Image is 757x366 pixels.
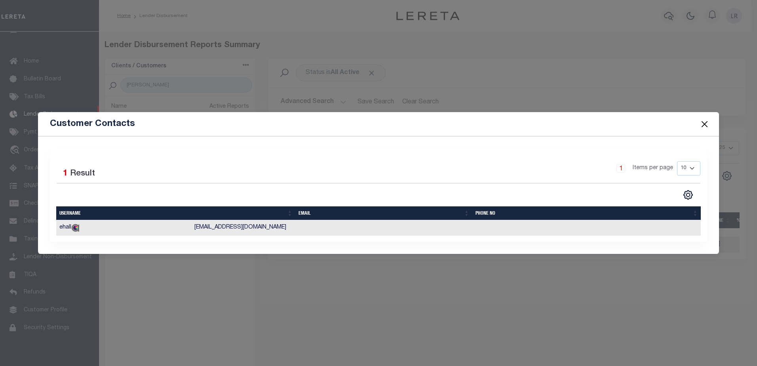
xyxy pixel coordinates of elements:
a: 1 [616,164,625,173]
th: Username: activate to sort column ascending [56,206,296,220]
td: [EMAIL_ADDRESS][DOMAIN_NAME] [191,220,572,236]
button: Close [699,119,709,129]
h5: Customer Contacts [50,118,135,130]
td: ehall [56,220,191,236]
th: Email: activate to sort column ascending [295,206,472,220]
th: Phone No: activate to sort column ascending [472,206,701,220]
span: Items per page [633,164,673,173]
